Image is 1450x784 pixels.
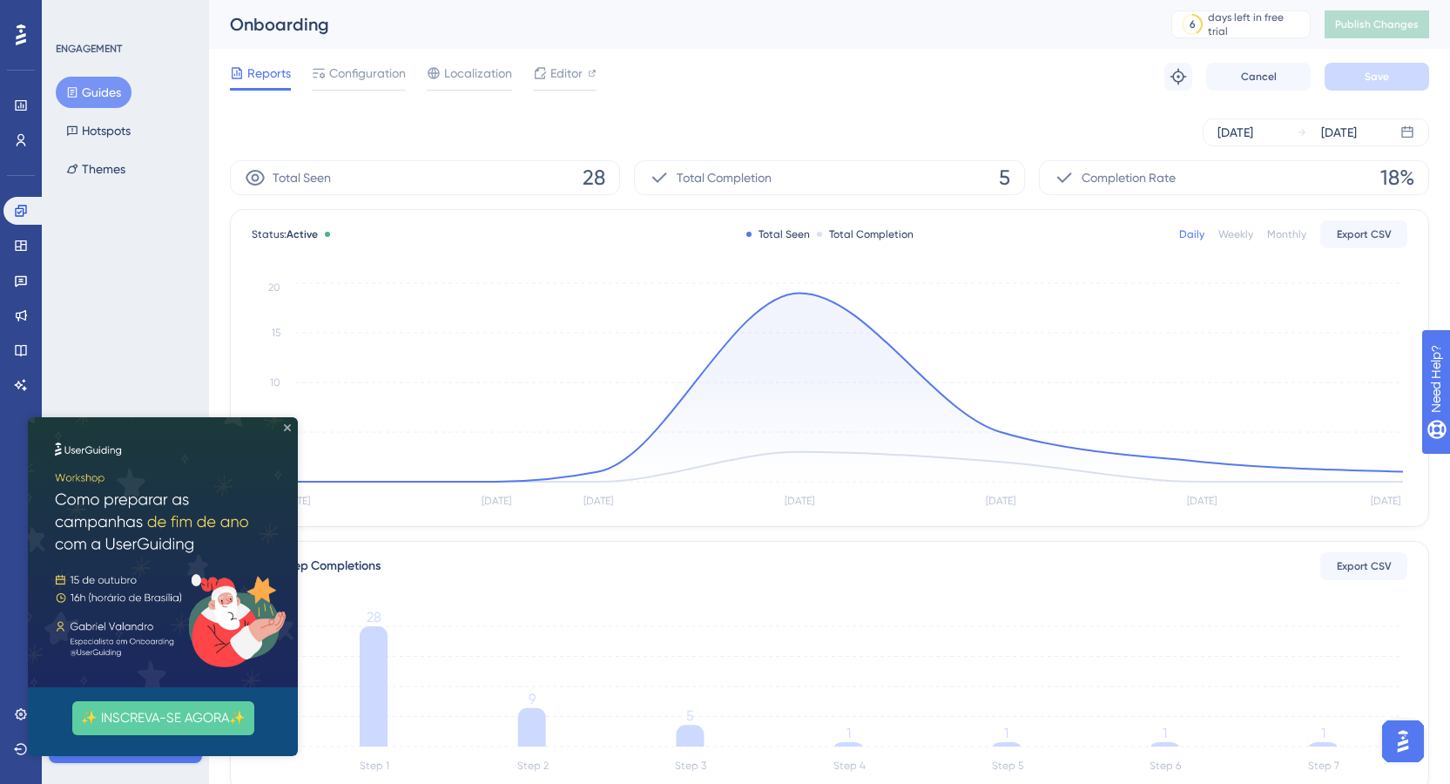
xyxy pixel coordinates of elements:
[329,63,406,84] span: Configuration
[44,284,226,318] button: ✨ INSCREVA-SE AGORA✨
[1241,70,1277,84] span: Cancel
[817,227,914,241] div: Total Completion
[1208,10,1305,38] div: days left in free trial
[1321,725,1325,741] tspan: 1
[41,4,109,25] span: Need Help?
[986,495,1015,507] tspan: [DATE]
[56,42,122,56] div: ENGAGEMENT
[583,164,605,192] span: 28
[675,760,706,772] tspan: Step 3
[1320,220,1407,248] button: Export CSV
[746,227,810,241] div: Total Seen
[1179,227,1204,241] div: Daily
[256,7,263,14] div: Close Preview
[247,63,291,84] span: Reports
[1335,17,1419,31] span: Publish Changes
[999,164,1010,192] span: 5
[367,609,381,625] tspan: 28
[1321,122,1357,143] div: [DATE]
[1004,725,1008,741] tspan: 1
[1218,227,1253,241] div: Weekly
[252,227,318,241] span: Status:
[550,63,583,84] span: Editor
[56,77,132,108] button: Guides
[56,115,141,146] button: Hotspots
[833,760,866,772] tspan: Step 4
[1365,70,1389,84] span: Save
[529,691,536,707] tspan: 9
[1325,10,1429,38] button: Publish Changes
[1320,552,1407,580] button: Export CSV
[268,281,280,294] tspan: 20
[1082,167,1176,188] span: Completion Rate
[785,495,814,507] tspan: [DATE]
[1217,122,1253,143] div: [DATE]
[1325,63,1429,91] button: Save
[846,725,851,741] tspan: 1
[517,760,549,772] tspan: Step 2
[1380,164,1414,192] span: 18%
[1190,17,1196,31] div: 6
[360,760,389,772] tspan: Step 1
[1187,495,1217,507] tspan: [DATE]
[1337,227,1392,241] span: Export CSV
[1377,715,1429,767] iframe: UserGuiding AI Assistant Launcher
[992,760,1023,772] tspan: Step 5
[56,153,136,185] button: Themes
[1337,559,1392,573] span: Export CSV
[1308,760,1339,772] tspan: Step 7
[252,556,381,577] div: Total Step Completions
[1150,760,1181,772] tspan: Step 6
[272,327,280,339] tspan: 15
[1206,63,1311,91] button: Cancel
[677,167,772,188] span: Total Completion
[230,12,1128,37] div: Onboarding
[583,495,613,507] tspan: [DATE]
[270,376,280,389] tspan: 10
[273,167,331,188] span: Total Seen
[686,707,694,724] tspan: 5
[1371,495,1400,507] tspan: [DATE]
[444,63,512,84] span: Localization
[287,228,318,240] span: Active
[1163,725,1167,741] tspan: 1
[1267,227,1306,241] div: Monthly
[482,495,511,507] tspan: [DATE]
